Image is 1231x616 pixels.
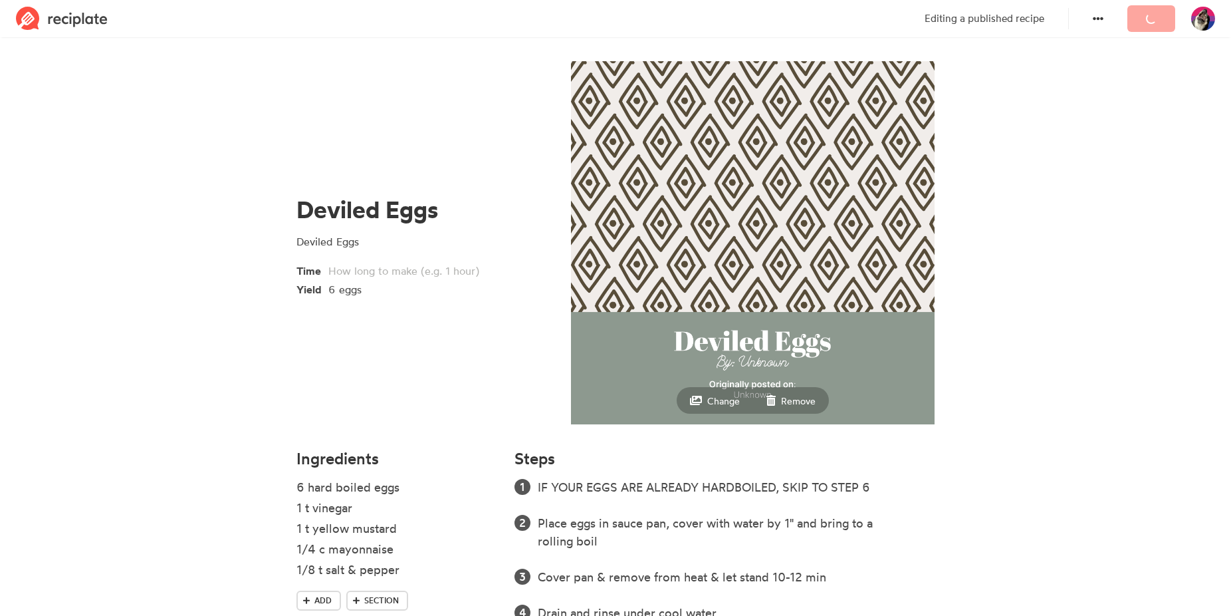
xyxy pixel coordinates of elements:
[571,61,935,425] img: Z
[296,540,463,558] div: 1/4 c mayonnaise
[538,568,899,586] div: Cover pan & remove from heat & let stand 10-12 min
[296,499,463,517] div: 1 t vinegar
[538,478,899,496] div: IF YOUR EGGS ARE ALREADY HARDBOILED, SKIP TO STEP 6
[296,196,546,224] div: Deviled Eggs
[296,279,328,297] span: Yield
[364,595,399,607] span: Section
[328,281,524,297] div: 6 eggs
[314,595,332,607] span: Add
[1191,7,1215,31] img: User's avatar
[296,561,463,579] div: 1/8 t salt & pepper
[514,450,555,468] h4: Steps
[296,520,463,538] div: 1 t yellow mustard
[781,395,816,406] small: Remove
[296,450,499,468] h4: Ingredients
[925,11,1044,27] p: Editing a published recipe
[707,395,740,406] small: Change
[16,7,108,31] img: Reciplate
[296,260,328,279] span: Time
[296,233,546,249] div: Deviled Eggs
[296,478,463,496] div: 6 hard boiled eggs
[538,514,899,550] div: Place eggs in sauce pan, cover with water by 1" and bring to a rolling boil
